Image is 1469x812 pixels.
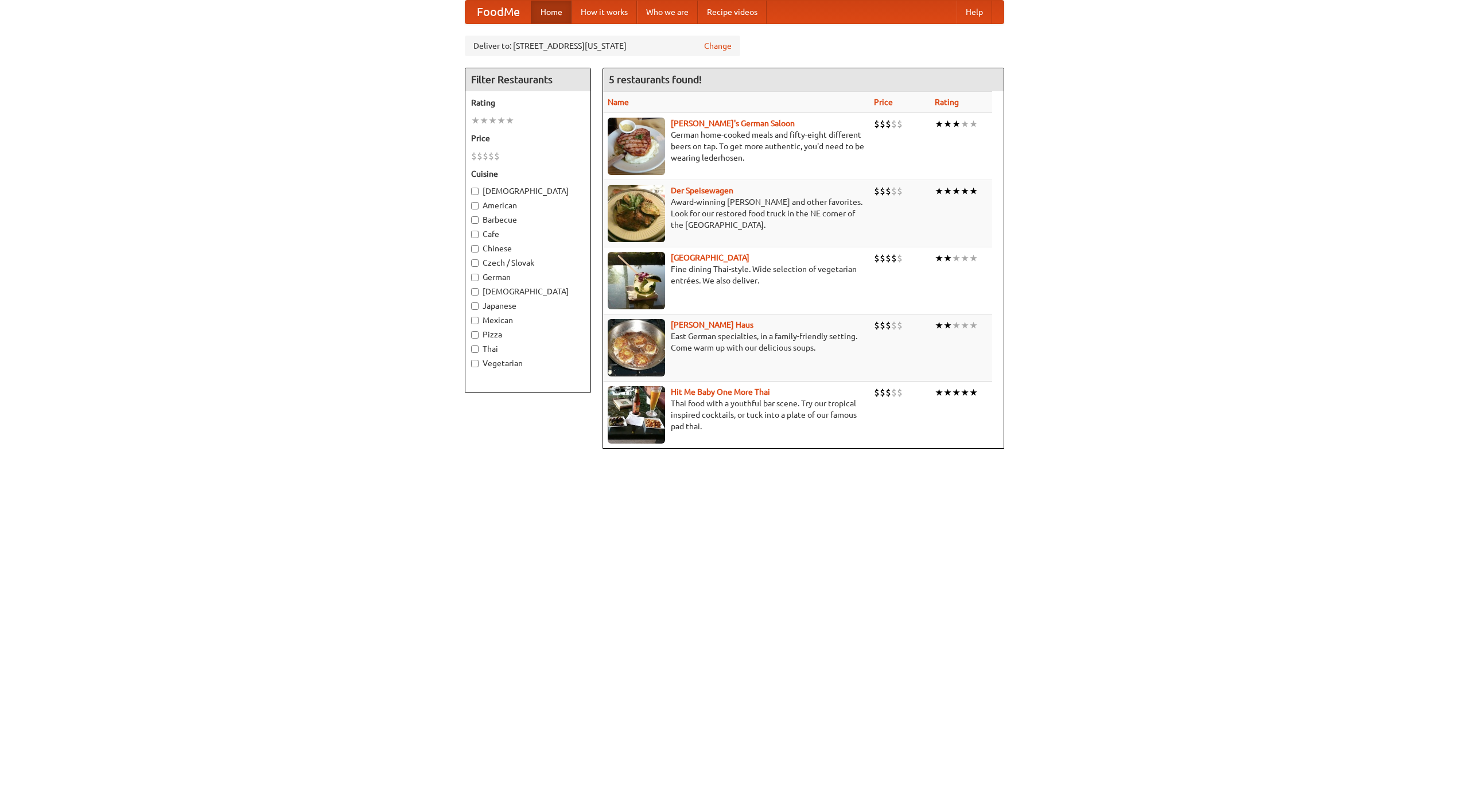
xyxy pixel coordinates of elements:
label: [DEMOGRAPHIC_DATA] [471,185,585,197]
li: ★ [943,185,952,197]
h5: Cuisine [471,168,585,180]
img: satay.jpg [608,252,665,309]
li: ★ [969,252,978,265]
p: German home-cooked meals and fifty-eight different beers on tap. To get more authentic, you'd nee... [608,129,865,164]
li: ★ [935,118,943,130]
label: [DEMOGRAPHIC_DATA] [471,286,585,297]
a: [PERSON_NAME] Haus [671,320,753,329]
li: ★ [961,319,969,332]
li: ★ [506,114,514,127]
li: $ [874,319,880,332]
li: ★ [935,386,943,399]
li: ★ [969,319,978,332]
li: ★ [935,185,943,197]
a: How it works [572,1,637,24]
input: Chinese [471,245,479,252]
input: Cafe [471,231,479,238]
label: Cafe [471,228,585,240]
li: $ [477,150,483,162]
input: Vegetarian [471,360,479,367]
input: [DEMOGRAPHIC_DATA] [471,188,479,195]
p: Fine dining Thai-style. Wide selection of vegetarian entrées. We also deliver. [608,263,865,286]
li: $ [874,118,880,130]
label: Pizza [471,329,585,340]
p: Award-winning [PERSON_NAME] and other favorites. Look for our restored food truck in the NE corne... [608,196,865,231]
a: Who we are [637,1,698,24]
div: Deliver to: [STREET_ADDRESS][US_STATE] [465,36,740,56]
li: ★ [943,252,952,265]
li: ★ [952,118,961,130]
li: $ [885,252,891,265]
li: $ [471,150,477,162]
li: $ [494,150,500,162]
img: babythai.jpg [608,386,665,444]
img: kohlhaus.jpg [608,319,665,376]
ng-pluralize: 5 restaurants found! [609,74,702,85]
p: Thai food with a youthful bar scene. Try our tropical inspired cocktails, or tuck into a plate of... [608,398,865,432]
label: Japanese [471,300,585,312]
li: $ [874,185,880,197]
li: ★ [952,386,961,399]
li: $ [897,319,903,332]
input: German [471,274,479,281]
li: ★ [961,118,969,130]
label: German [471,271,585,283]
li: ★ [488,114,497,127]
li: ★ [497,114,506,127]
label: Czech / Slovak [471,257,585,269]
li: $ [885,185,891,197]
li: $ [874,252,880,265]
li: ★ [935,319,943,332]
label: Thai [471,343,585,355]
input: Barbecue [471,216,479,224]
a: Der Speisewagen [671,186,733,195]
li: ★ [943,386,952,399]
li: $ [885,386,891,399]
li: $ [874,386,880,399]
label: Vegetarian [471,358,585,369]
label: Barbecue [471,214,585,226]
li: $ [880,118,885,130]
a: Name [608,98,629,107]
input: Japanese [471,302,479,310]
img: esthers.jpg [608,118,665,175]
a: Rating [935,98,959,107]
h5: Price [471,133,585,144]
a: [PERSON_NAME]'s German Saloon [671,119,795,128]
input: American [471,202,479,209]
li: $ [880,185,885,197]
li: $ [885,319,891,332]
li: $ [885,118,891,130]
h5: Rating [471,97,585,108]
li: $ [488,150,494,162]
label: American [471,200,585,211]
input: Pizza [471,331,479,339]
li: ★ [952,185,961,197]
li: $ [897,118,903,130]
input: [DEMOGRAPHIC_DATA] [471,288,479,296]
input: Czech / Slovak [471,259,479,267]
a: Home [531,1,572,24]
li: ★ [952,252,961,265]
li: ★ [961,386,969,399]
img: speisewagen.jpg [608,185,665,242]
h4: Filter Restaurants [465,68,590,91]
a: Help [957,1,992,24]
li: $ [897,252,903,265]
a: Price [874,98,893,107]
li: $ [891,252,897,265]
a: [GEOGRAPHIC_DATA] [671,253,749,262]
li: ★ [943,319,952,332]
li: ★ [961,185,969,197]
li: $ [891,185,897,197]
li: $ [880,252,885,265]
label: Chinese [471,243,585,254]
a: Change [704,40,732,52]
a: Hit Me Baby One More Thai [671,387,770,397]
li: $ [483,150,488,162]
